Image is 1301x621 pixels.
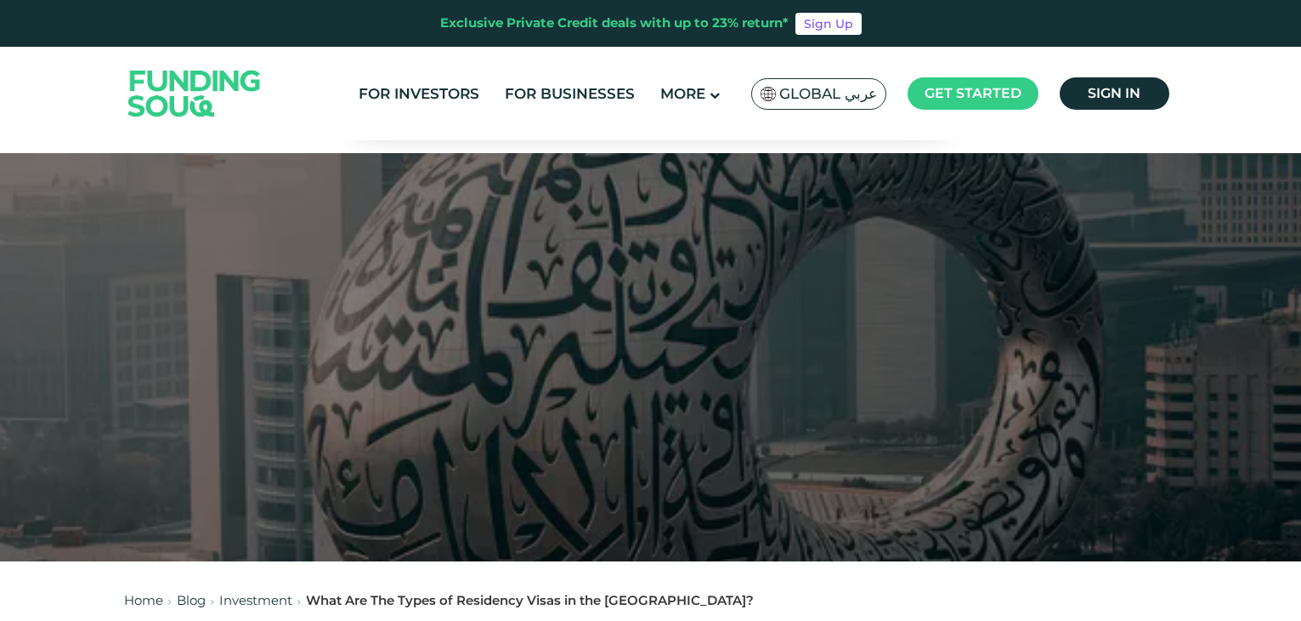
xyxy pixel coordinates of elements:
[440,14,789,33] div: Exclusive Private Credit deals with up to 23% return*
[219,592,292,608] a: Investment
[660,85,705,102] span: More
[354,80,484,108] a: For Investors
[795,13,862,35] a: Sign Up
[761,87,776,101] img: SA Flag
[1088,85,1140,101] span: Sign in
[779,84,877,104] span: Global عربي
[501,80,639,108] a: For Businesses
[925,85,1021,101] span: Get started
[177,592,206,608] a: Blog
[124,592,163,608] a: Home
[306,591,754,611] div: What Are The Types of Residency Visas in the [GEOGRAPHIC_DATA]?
[1060,77,1169,110] a: Sign in
[111,50,278,136] img: Logo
